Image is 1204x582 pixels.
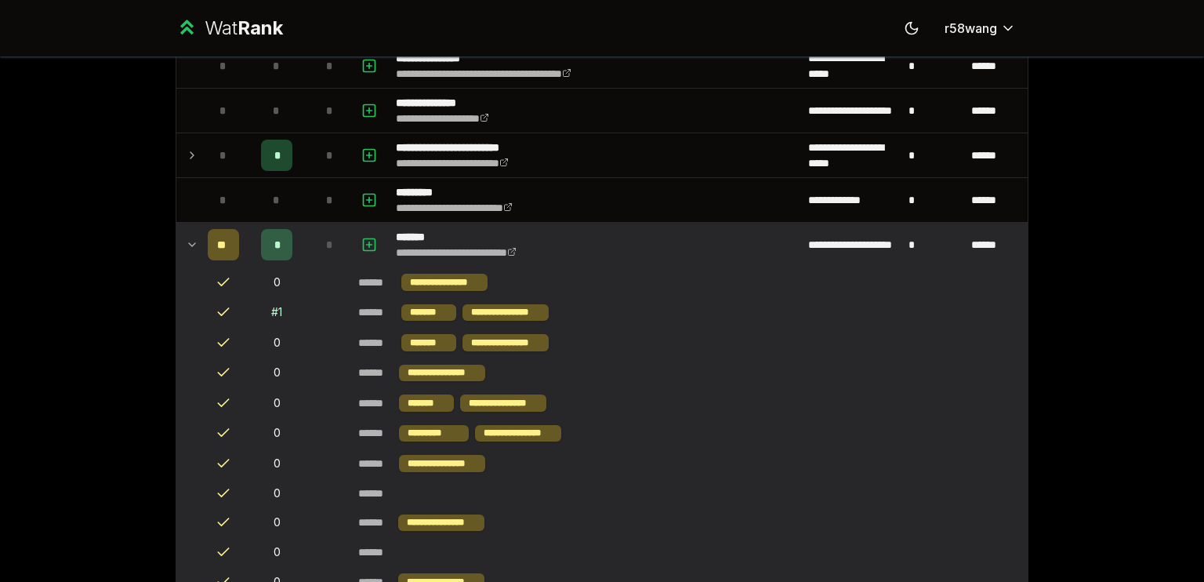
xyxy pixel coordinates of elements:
td: 0 [245,538,308,566]
td: 0 [245,508,308,538]
button: r58wang [932,14,1028,42]
td: 0 [245,267,308,297]
span: r58wang [945,19,997,38]
a: WatRank [176,16,283,41]
td: 0 [245,449,308,478]
td: 0 [245,328,308,358]
td: 0 [245,419,308,449]
td: 0 [245,358,308,388]
span: Rank [238,16,283,39]
td: 0 [245,388,308,418]
div: # 1 [271,304,282,320]
td: 0 [245,479,308,507]
div: Wat [205,16,283,41]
